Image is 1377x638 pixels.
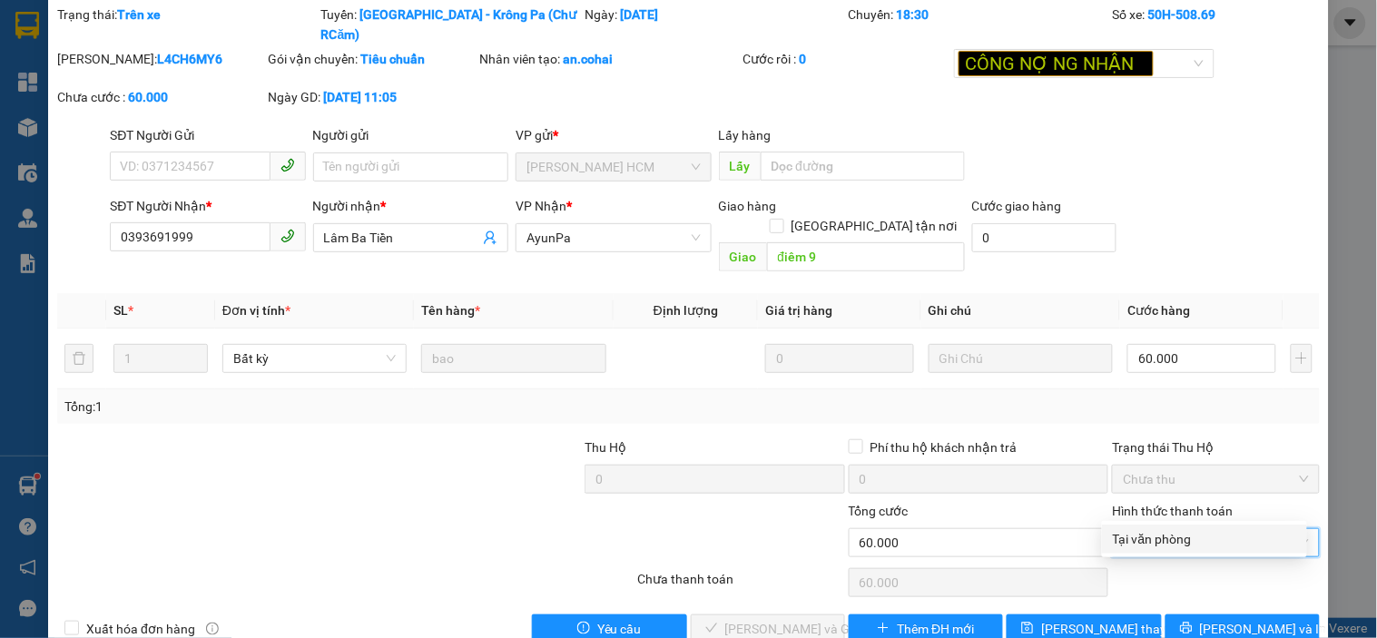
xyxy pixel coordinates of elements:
[577,622,590,636] span: exclamation-circle
[157,52,222,66] b: L4CH6MY6
[222,303,290,318] span: Đơn vị tính
[719,128,772,142] span: Lấy hàng
[113,303,128,318] span: SL
[583,5,847,44] div: Ngày:
[877,622,890,636] span: plus
[280,229,295,243] span: phone
[64,397,533,417] div: Tổng: 1
[269,87,476,107] div: Ngày GD:
[162,69,197,91] span: Gửi:
[516,125,711,145] div: VP gửi
[921,293,1120,329] th: Ghi chú
[635,569,846,601] div: Chưa thanh toán
[972,199,1062,213] label: Cước giao hàng
[849,504,909,518] span: Tổng cước
[1021,622,1034,636] span: save
[479,49,740,69] div: Nhân viên tạo:
[654,303,718,318] span: Định lượng
[64,344,93,373] button: delete
[313,196,508,216] div: Người nhận
[162,125,242,157] span: 1 HỘP
[767,242,965,271] input: Dọc đường
[863,437,1025,457] span: Phí thu hộ khách nhận trả
[320,5,584,44] div: Tuyến:
[8,56,102,84] h2: 9RC5NMX6
[784,216,965,236] span: [GEOGRAPHIC_DATA] tận nơi
[1291,344,1313,373] button: plus
[765,344,914,373] input: 0
[972,223,1117,252] input: Cước giao hàng
[563,52,613,66] b: an.cohai
[847,5,1111,44] div: Chuyến:
[959,51,1154,76] span: CÔNG NỢ NG NHẬN
[280,158,295,172] span: phone
[1110,5,1321,44] div: Số xe:
[516,199,566,213] span: VP Nhận
[585,440,626,455] span: Thu Hộ
[743,49,950,69] div: Cước rồi :
[897,7,929,22] b: 18:30
[421,303,480,318] span: Tên hàng
[321,7,577,42] b: [GEOGRAPHIC_DATA] - Krông Pa (Chư RCăm)
[128,90,168,104] b: 60.000
[206,623,219,635] span: info-circle
[719,199,777,213] span: Giao hàng
[269,49,476,69] div: Gói vận chuyển:
[1112,437,1319,457] div: Trạng thái Thu Hộ
[1147,7,1215,22] b: 50H-508.69
[57,87,264,107] div: Chưa cước :
[110,196,305,216] div: SĐT Người Nhận
[800,52,807,66] b: 0
[1137,62,1146,71] span: close
[620,7,658,22] b: [DATE]
[929,344,1113,373] input: Ghi Chú
[1112,504,1233,518] label: Hình thức thanh toán
[117,7,161,22] b: Trên xe
[361,52,426,66] b: Tiêu chuẩn
[162,99,227,121] span: AyunPa
[57,49,264,69] div: [PERSON_NAME]:
[1113,529,1296,549] div: Tại văn phòng
[761,152,965,181] input: Dọc đường
[162,49,229,63] span: [DATE] 16:52
[719,152,761,181] span: Lấy
[765,303,832,318] span: Giá trị hàng
[110,125,305,145] div: SĐT Người Gửi
[233,345,396,372] span: Bất kỳ
[46,13,122,40] b: Cô Hai
[324,90,398,104] b: [DATE] 11:05
[526,153,700,181] span: Trần Phú HCM
[1123,466,1308,493] span: Chưa thu
[313,125,508,145] div: Người gửi
[526,224,700,251] span: AyunPa
[421,344,605,373] input: VD: Bàn, Ghế
[1127,303,1190,318] span: Cước hàng
[483,231,497,245] span: user-add
[55,5,320,44] div: Trạng thái:
[719,242,767,271] span: Giao
[1180,622,1193,636] span: printer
